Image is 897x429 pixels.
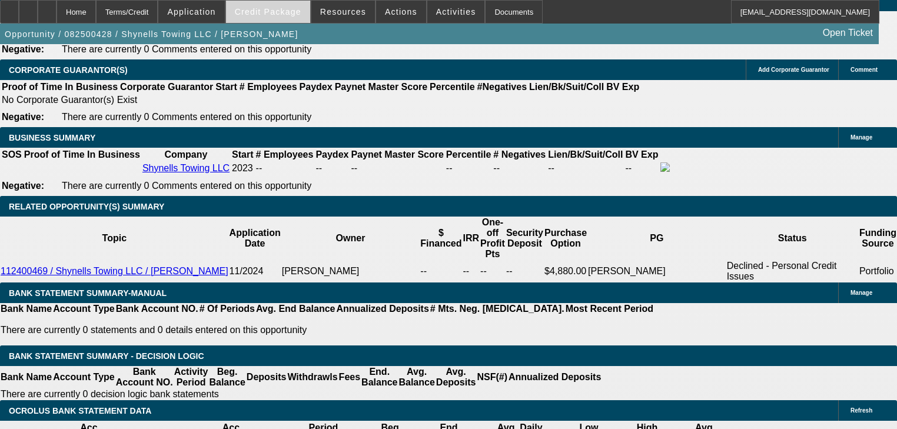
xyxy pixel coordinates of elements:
[477,82,527,92] b: #Negatives
[427,1,485,23] button: Activities
[174,366,209,388] th: Activity Period
[226,1,310,23] button: Credit Package
[1,325,653,335] p: There are currently 0 statements and 0 details entered on this opportunity
[9,351,204,361] span: Bank Statement Summary - Decision Logic
[165,149,208,159] b: Company
[446,149,491,159] b: Percentile
[660,162,670,172] img: facebook-icon.png
[9,406,151,415] span: OCROLUS BANK STATEMENT DATA
[818,23,878,43] a: Open Ticket
[463,260,480,282] td: --
[398,366,435,388] th: Avg. Balance
[52,303,115,315] th: Account Type
[315,149,348,159] b: Paydex
[281,260,420,282] td: [PERSON_NAME]
[24,149,141,161] th: Proof of Time In Business
[62,44,311,54] span: There are currently 0 Comments entered on this opportunity
[548,149,623,159] b: Lien/Bk/Suit/Coll
[229,260,281,282] td: 11/2024
[256,149,314,159] b: # Employees
[476,366,508,388] th: NSF(#)
[62,181,311,191] span: There are currently 0 Comments entered on this opportunity
[506,217,544,260] th: Security Deposit
[256,163,263,173] span: --
[246,366,287,388] th: Deposits
[351,163,443,174] div: --
[624,162,659,175] td: --
[351,149,443,159] b: Paynet Master Score
[565,303,654,315] th: Most Recent Period
[430,82,474,92] b: Percentile
[446,163,491,174] div: --
[115,366,174,388] th: Bank Account NO.
[232,149,253,159] b: Start
[506,260,544,282] td: --
[529,82,604,92] b: Lien/Bk/Suit/Coll
[420,217,462,260] th: $ Financed
[2,181,44,191] b: Negative:
[430,303,565,315] th: # Mts. Neg. [MEDICAL_DATA].
[320,7,366,16] span: Resources
[385,7,417,16] span: Actions
[1,149,22,161] th: SOS
[208,366,245,388] th: Beg. Balance
[851,290,872,296] span: Manage
[120,82,213,92] b: Corporate Guarantor
[167,7,215,16] span: Application
[338,366,361,388] th: Fees
[199,303,255,315] th: # Of Periods
[851,66,878,73] span: Comment
[726,260,859,282] td: Declined - Personal Credit Issues
[420,260,462,282] td: --
[240,82,297,92] b: # Employees
[587,260,726,282] td: [PERSON_NAME]
[2,112,44,122] b: Negative:
[493,163,546,174] div: --
[361,366,398,388] th: End. Balance
[508,366,602,388] th: Annualized Deposits
[62,112,311,122] span: There are currently 0 Comments entered on this opportunity
[229,217,281,260] th: Application Date
[9,202,164,211] span: RELATED OPPORTUNITY(S) SUMMARY
[142,163,230,173] a: Shynells Towing LLC
[587,217,726,260] th: PG
[436,366,477,388] th: Avg. Deposits
[115,303,199,315] th: Bank Account NO.
[851,407,872,414] span: Refresh
[311,1,375,23] button: Resources
[255,303,336,315] th: Avg. End Balance
[606,82,639,92] b: BV Exp
[335,303,429,315] th: Annualized Deposits
[9,288,167,298] span: BANK STATEMENT SUMMARY-MANUAL
[726,217,859,260] th: Status
[9,65,128,75] span: CORPORATE GUARANTOR(S)
[300,82,333,92] b: Paydex
[231,162,254,175] td: 2023
[9,133,95,142] span: BUSINESS SUMMARY
[851,134,872,141] span: Manage
[480,217,506,260] th: One-off Profit Pts
[5,29,298,39] span: Opportunity / 082500428 / Shynells Towing LLC / [PERSON_NAME]
[215,82,237,92] b: Start
[480,260,506,282] td: --
[493,149,546,159] b: # Negatives
[158,1,224,23] button: Application
[2,44,44,54] b: Negative:
[287,366,338,388] th: Withdrawls
[376,1,426,23] button: Actions
[547,162,623,175] td: --
[1,81,118,93] th: Proof of Time In Business
[463,217,480,260] th: IRR
[281,217,420,260] th: Owner
[544,217,587,260] th: Purchase Option
[235,7,301,16] span: Credit Package
[52,366,115,388] th: Account Type
[1,266,228,276] a: 112400469 / Shynells Towing LLC / [PERSON_NAME]
[859,217,897,260] th: Funding Source
[1,94,644,106] td: No Corporate Guarantor(s) Exist
[315,162,349,175] td: --
[436,7,476,16] span: Activities
[758,66,829,73] span: Add Corporate Guarantor
[335,82,427,92] b: Paynet Master Score
[859,260,897,282] td: Portfolio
